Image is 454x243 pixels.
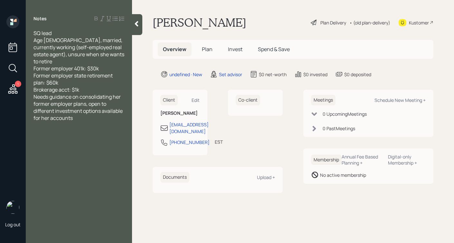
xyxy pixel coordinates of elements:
span: Former employer 401k: $30k [33,65,99,72]
span: Former employer state retirement plan: $60k [33,72,114,86]
div: Kustomer [409,19,429,26]
h1: [PERSON_NAME] [153,15,246,30]
span: Age [DEMOGRAPHIC_DATA], married, currently working (self-employed real estate agent), unsure when... [33,37,125,65]
div: Annual Fee Based Planning + [342,154,383,166]
div: No active membership [320,172,366,178]
h6: Membership [311,155,342,165]
span: Plan [202,46,213,53]
span: Brokerage acct: $1k [33,86,79,93]
div: $0 net-worth [259,71,287,78]
div: 1 [15,81,21,87]
div: [EMAIL_ADDRESS][DOMAIN_NAME] [169,121,209,135]
h6: Co-client [236,95,260,105]
span: Spend & Save [258,46,290,53]
div: Digital-only Membership + [388,154,426,166]
span: SQ lead [33,30,52,37]
div: Set advisor [219,71,242,78]
div: • (old plan-delivery) [349,19,390,26]
div: Plan Delivery [320,19,346,26]
img: robby-grisanti-headshot.png [6,201,19,214]
span: Needs guidance on consolidating her former employer plans, open to different investment options a... [33,93,124,122]
div: $0 invested [303,71,327,78]
label: Notes [33,15,47,22]
div: Schedule New Meeting + [374,97,426,103]
span: Invest [228,46,242,53]
h6: Client [160,95,178,105]
div: 0 Upcoming Meeting s [323,111,367,117]
div: 0 Past Meeting s [323,125,355,132]
h6: Documents [160,172,189,183]
div: [PHONE_NUMBER] [169,139,210,146]
div: EST [215,139,223,145]
div: Edit [192,97,200,103]
span: Overview [163,46,186,53]
div: undefined · New [169,71,202,78]
div: Upload + [257,174,275,180]
h6: [PERSON_NAME] [160,111,200,116]
div: Log out [5,221,21,228]
div: $0 deposited [344,71,371,78]
h6: Meetings [311,95,336,105]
